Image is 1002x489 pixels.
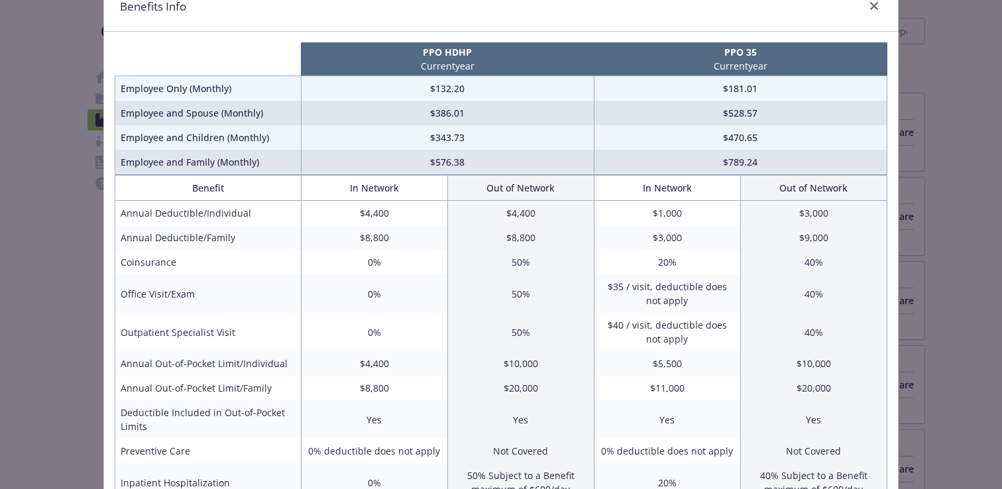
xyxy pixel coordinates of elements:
[596,59,884,73] p: Current year
[447,250,594,274] td: 50%
[594,376,740,400] td: $11,000
[304,45,591,59] p: PPO HDHP
[115,439,302,463] td: Preventive Care
[594,400,740,439] td: Yes
[301,150,594,175] td: $576.38
[447,400,594,439] td: Yes
[447,313,594,351] td: 50%
[447,225,594,250] td: $8,800
[594,125,887,150] td: $470.65
[301,439,447,463] td: 0% deductible does not apply
[740,201,887,226] td: $3,000
[740,351,887,376] td: $10,000
[594,76,887,101] td: $181.01
[115,42,302,76] th: intentionally left blank
[594,201,740,226] td: $1,000
[740,439,887,463] td: Not Covered
[301,250,447,274] td: 0%
[740,376,887,400] td: $20,000
[447,351,594,376] td: $10,000
[594,150,887,175] td: $789.24
[301,101,594,125] td: $386.01
[115,250,302,274] td: Coinsurance
[301,274,447,313] td: 0%
[301,400,447,439] td: Yes
[594,225,740,250] td: $3,000
[301,225,447,250] td: $8,800
[115,225,302,250] td: Annual Deductible/Family
[115,150,302,175] td: Employee and Family (Monthly)
[115,376,302,400] td: Annual Out-of-Pocket Limit/Family
[301,76,594,101] td: $132.20
[115,274,302,313] td: Office Visit/Exam
[740,225,887,250] td: $9,000
[740,250,887,274] td: 40%
[447,376,594,400] td: $20,000
[115,101,302,125] td: Employee and Spouse (Monthly)
[594,351,740,376] td: $5,500
[115,400,302,439] td: Deductible Included in Out-of-Pocket Limits
[301,201,447,226] td: $4,400
[594,176,740,201] th: In Network
[115,176,302,201] th: Benefit
[594,250,740,274] td: 20%
[301,376,447,400] td: $8,800
[301,176,447,201] th: In Network
[304,59,591,73] p: Current year
[301,351,447,376] td: $4,400
[740,400,887,439] td: Yes
[447,201,594,226] td: $4,400
[115,351,302,376] td: Annual Out-of-Pocket Limit/Individual
[740,176,887,201] th: Out of Network
[594,101,887,125] td: $528.57
[115,76,302,101] td: Employee Only (Monthly)
[301,125,594,150] td: $343.73
[594,439,740,463] td: 0% deductible does not apply
[115,125,302,150] td: Employee and Children (Monthly)
[740,274,887,313] td: 40%
[740,313,887,351] td: 40%
[115,201,302,226] td: Annual Deductible/Individual
[301,313,447,351] td: 0%
[447,439,594,463] td: Not Covered
[447,176,594,201] th: Out of Network
[596,45,884,59] p: PPO 35
[447,274,594,313] td: 50%
[594,313,740,351] td: $40 / visit, deductible does not apply
[594,274,740,313] td: $35 / visit, deductible does not apply
[115,313,302,351] td: Outpatient Specialist Visit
